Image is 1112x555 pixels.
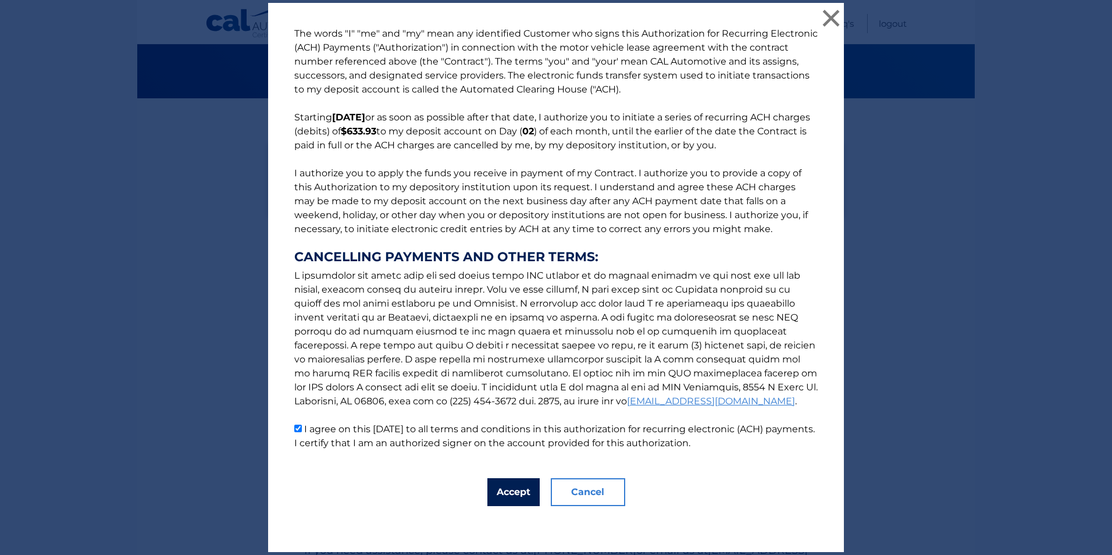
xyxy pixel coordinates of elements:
button: Cancel [551,478,625,506]
a: [EMAIL_ADDRESS][DOMAIN_NAME] [627,396,795,407]
button: × [819,6,843,30]
label: I agree on this [DATE] to all terms and conditions in this authorization for recurring electronic... [294,424,815,449]
button: Accept [487,478,540,506]
p: The words "I" "me" and "my" mean any identified Customer who signs this Authorization for Recurri... [283,27,829,450]
strong: CANCELLING PAYMENTS AND OTHER TERMS: [294,250,818,264]
b: 02 [522,126,534,137]
b: $633.93 [341,126,376,137]
b: [DATE] [332,112,365,123]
